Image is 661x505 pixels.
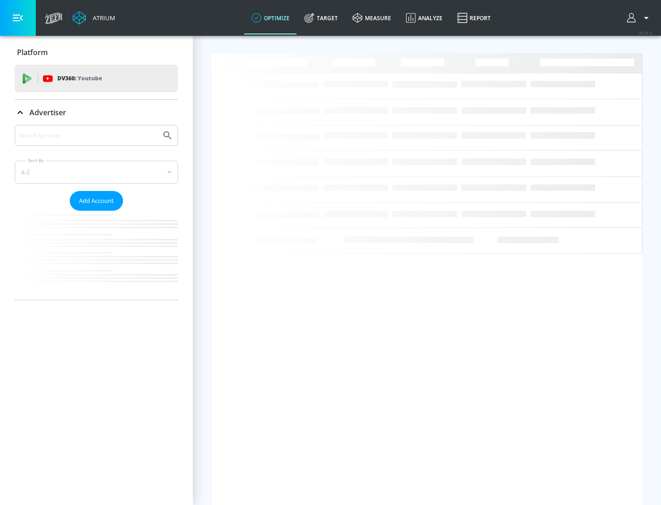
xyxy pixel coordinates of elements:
a: Target [297,1,345,34]
p: Youtube [78,73,102,83]
p: Advertiser [29,107,66,118]
div: Advertiser [15,125,178,300]
div: Advertiser [15,100,178,125]
p: Platform [17,47,48,57]
a: Report [450,1,498,34]
span: Add Account [79,196,114,206]
a: Atrium [73,11,115,25]
p: DV360: [57,73,102,84]
span: v 4.25.4 [639,30,652,35]
label: Sort By [26,157,46,163]
div: A-Z [15,161,178,184]
a: Analyze [398,1,450,34]
a: measure [345,1,398,34]
div: Platform [15,39,178,65]
nav: list of Advertiser [15,211,178,300]
button: Add Account [70,191,123,211]
div: DV360: Youtube [15,65,178,92]
div: Atrium [89,14,115,22]
a: optimize [244,1,297,34]
input: Search by name [18,129,157,141]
